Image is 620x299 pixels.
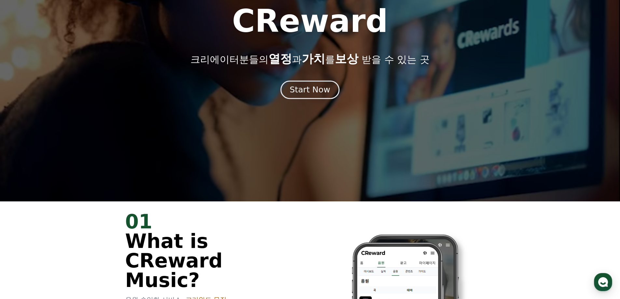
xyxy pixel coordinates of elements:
a: Start Now [282,88,338,94]
div: 01 [125,212,302,231]
span: 보상 [335,52,358,65]
a: 대화 [43,206,84,223]
h1: CReward [232,6,388,37]
span: 열정 [269,52,292,65]
p: 크리에이터분들의 과 를 받을 수 있는 곳 [190,52,429,65]
span: 가치 [302,52,325,65]
div: Start Now [290,84,330,95]
span: 대화 [60,216,67,222]
a: 설정 [84,206,125,223]
span: What is CReward Music? [125,230,223,292]
a: 홈 [2,206,43,223]
span: 홈 [21,216,24,221]
button: Start Now [281,80,339,99]
span: 설정 [101,216,108,221]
